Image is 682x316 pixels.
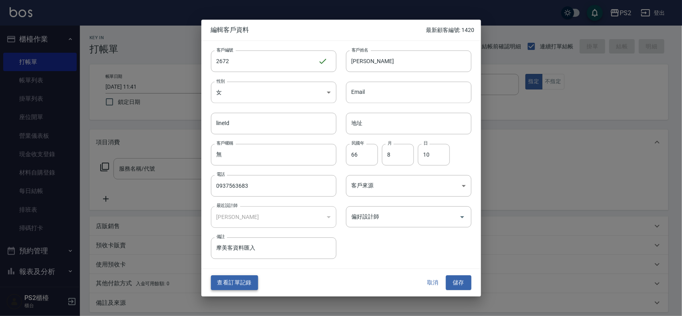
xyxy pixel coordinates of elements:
[456,211,469,223] button: Open
[388,140,392,146] label: 月
[217,171,225,177] label: 電話
[217,47,233,53] label: 客戶編號
[217,203,237,209] label: 最近設計師
[217,234,225,240] label: 備註
[446,276,471,290] button: 儲存
[211,81,336,103] div: 女
[352,140,364,146] label: 民國年
[211,206,336,228] div: [PERSON_NAME]
[217,140,233,146] label: 客戶暱稱
[424,140,427,146] label: 日
[217,78,225,84] label: 性別
[352,47,368,53] label: 客戶姓名
[211,26,426,34] span: 編輯客戶資料
[211,276,258,290] button: 查看訂單記錄
[426,26,474,34] p: 最新顧客編號: 1420
[420,276,446,290] button: 取消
